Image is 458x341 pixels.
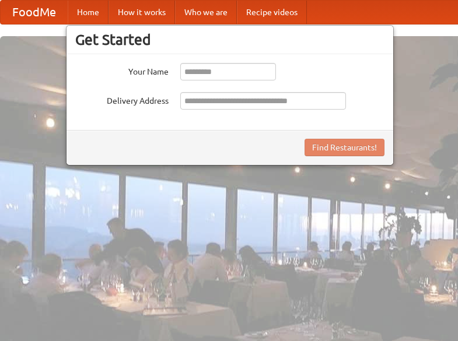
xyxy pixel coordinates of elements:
[175,1,237,24] a: Who we are
[305,139,384,156] button: Find Restaurants!
[237,1,307,24] a: Recipe videos
[109,1,175,24] a: How it works
[75,31,384,48] h3: Get Started
[1,1,68,24] a: FoodMe
[75,92,169,107] label: Delivery Address
[75,63,169,78] label: Your Name
[68,1,109,24] a: Home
